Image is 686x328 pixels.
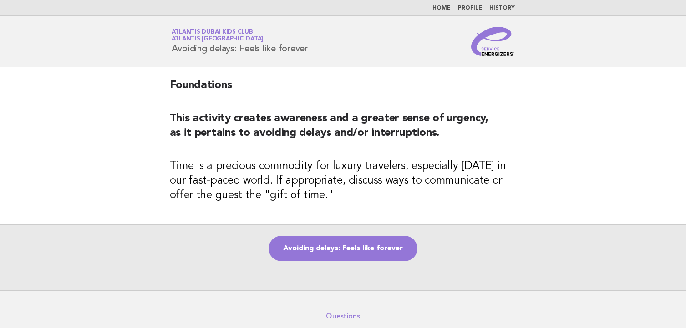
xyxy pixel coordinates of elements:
[170,159,517,203] h3: Time is a precious commodity for luxury travelers, especially [DATE] in our fast-paced world. If ...
[269,236,417,261] a: Avoiding delays: Feels like forever
[326,312,360,321] a: Questions
[170,78,517,100] h2: Foundations
[471,27,515,56] img: Service Energizers
[170,111,517,148] h2: This activity creates awareness and a greater sense of urgency, as it pertains to avoiding delays...
[458,5,482,11] a: Profile
[172,29,264,42] a: Atlantis Dubai Kids ClubAtlantis [GEOGRAPHIC_DATA]
[432,5,451,11] a: Home
[172,30,308,53] h1: Avoiding delays: Feels like forever
[489,5,515,11] a: History
[172,36,264,42] span: Atlantis [GEOGRAPHIC_DATA]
